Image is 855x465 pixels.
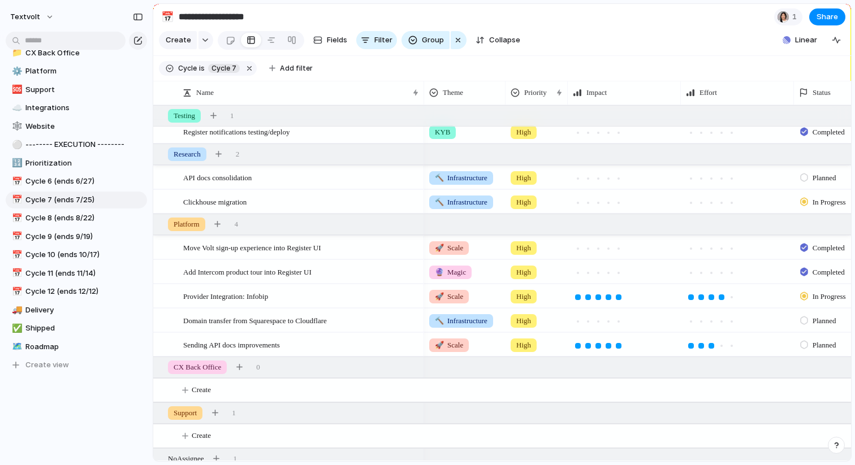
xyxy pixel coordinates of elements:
button: textvolt [5,8,60,26]
span: Integrations [25,102,143,114]
a: 📅Cycle 6 (ends 6/27) [6,173,147,190]
span: High [516,172,531,184]
button: Share [809,8,845,25]
span: Impact [586,87,607,98]
span: Clickhouse migration [183,195,247,208]
button: Fields [309,31,352,49]
div: ⚪ [12,138,20,151]
div: 📅 [12,230,20,243]
span: Theme [443,87,463,98]
button: ⚙️ [10,66,21,77]
span: Move Volt sign-up experience into Register UI [183,241,321,254]
button: 📅 [10,194,21,206]
button: 🗺️ [10,341,21,353]
a: 📅Cycle 11 (ends 11/14) [6,265,147,282]
button: 📅 [10,286,21,297]
button: 🚚 [10,305,21,316]
span: High [516,291,531,302]
a: 📁CX Back Office [6,45,147,62]
span: Completed [813,267,845,278]
a: ☁️Integrations [6,99,147,116]
span: Testing [174,110,195,121]
div: 📅Cycle 10 (ends 10/17) [6,246,147,263]
a: 🚚Delivery [6,302,147,319]
span: Cycle 10 (ends 10/17) [25,249,143,260]
span: Roadmap [25,341,143,353]
span: 🔨 [435,198,444,206]
span: Research [174,149,201,160]
span: No Assignee [168,453,204,464]
button: Create [159,31,197,49]
div: 🕸️ [12,120,20,133]
span: 1 [230,110,234,121]
span: Completed [813,127,845,138]
div: ✅ [12,322,20,335]
div: 📅 [12,193,20,206]
div: ☁️ [12,102,20,115]
div: 📅Cycle 9 (ends 9/19) [6,228,147,245]
span: In Progress [813,197,846,208]
span: Cycle 7 [211,63,236,73]
span: KYB [435,127,450,138]
span: Planned [813,340,836,351]
button: is [197,62,207,75]
span: API docs consolidation [183,171,252,184]
a: 📅Cycle 8 (ends 8/22) [6,210,147,227]
span: Create [192,384,211,396]
div: 🆘 [12,83,20,96]
button: 📅 [10,249,21,260]
button: Cycle 7 [206,62,242,75]
span: Infrastructure [435,172,487,184]
span: Completed [813,242,845,254]
div: ⚪-------- EXECUTION -------- [6,136,147,153]
span: Cycle 12 (ends 12/12) [25,286,143,297]
span: 🔨 [435,173,444,182]
button: Filter [356,31,397,49]
div: 🚚 [12,303,20,316]
span: Prioritization [25,158,143,169]
span: Domain transfer from Squarespace to Cloudflare [183,314,327,327]
span: Cycle 8 (ends 8/22) [25,212,143,224]
span: Cycle [178,63,197,73]
span: Linear [795,34,817,46]
a: 🆘Support [6,81,147,98]
span: Group [422,34,444,46]
a: ⚙️Platform [6,63,147,80]
span: Create [192,430,211,441]
span: Infrastructure [435,197,487,208]
a: 🕸️Website [6,118,147,135]
span: High [516,242,531,254]
span: Website [25,121,143,132]
button: Group [401,31,450,49]
span: 4 [235,219,239,230]
button: 📅 [158,8,176,26]
div: 📁 [12,46,20,59]
span: is [199,63,205,73]
span: textvolt [10,11,40,23]
span: Create view [25,359,69,371]
div: 🗺️Roadmap [6,338,147,355]
span: Cycle 6 (ends 6/27) [25,176,143,187]
span: Scale [435,242,463,254]
div: 📅 [12,212,20,225]
button: 📅 [10,176,21,187]
div: 📅 [12,285,20,298]
span: 🔮 [435,268,444,276]
span: Fields [327,34,347,46]
button: 🕸️ [10,121,21,132]
span: Priority [524,87,547,98]
a: 🔢Prioritization [6,155,147,172]
span: In Progress [813,291,846,302]
button: Create view [6,357,147,373]
div: ✅Shipped [6,320,147,337]
span: CX Back Office [174,362,221,373]
div: 📅 [161,9,174,24]
span: Infrastructure [435,315,487,327]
